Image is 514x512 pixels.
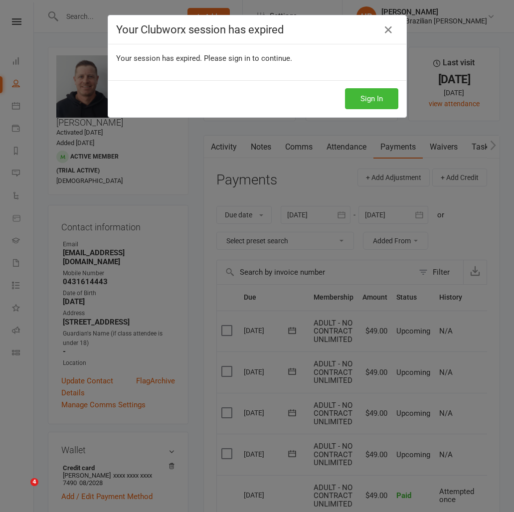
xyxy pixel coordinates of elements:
span: 4 [30,478,38,486]
button: Sign In [345,88,398,109]
span: Your session has expired. Please sign in to continue. [116,54,292,63]
h4: Your Clubworx session has expired [116,23,398,36]
iframe: Intercom live chat [10,478,34,502]
a: Close [380,22,396,38]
